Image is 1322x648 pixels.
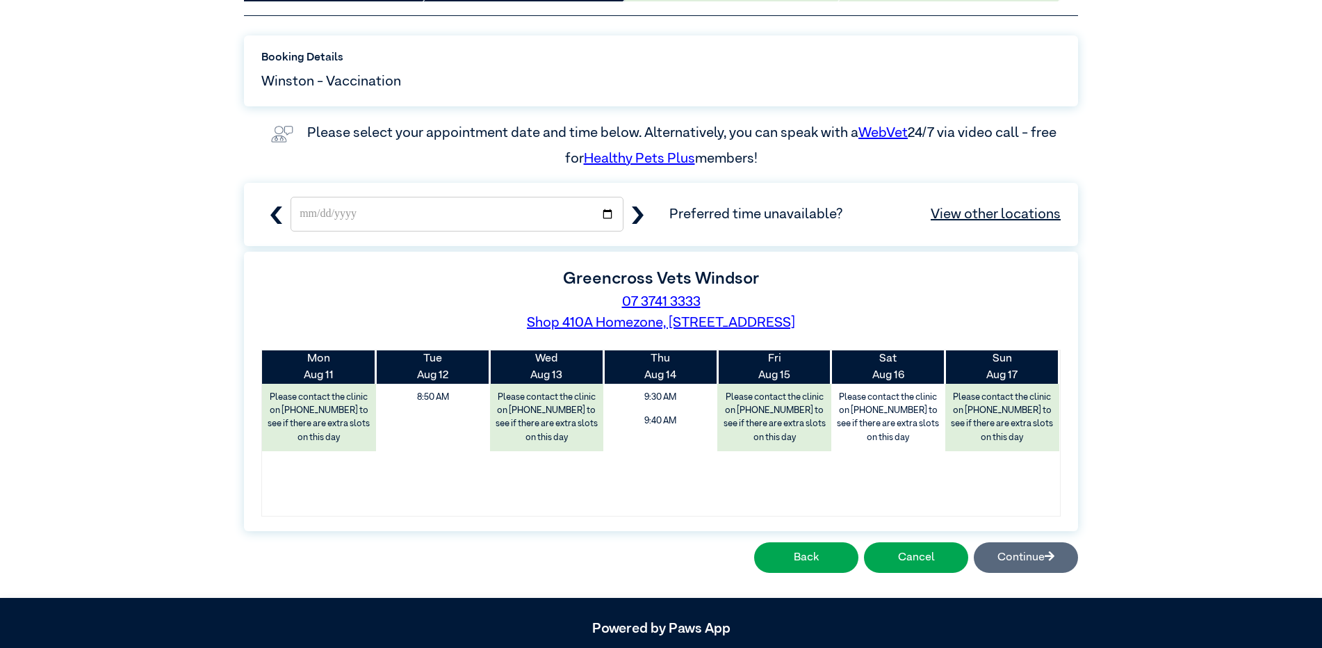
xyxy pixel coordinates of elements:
h5: Powered by Paws App [244,620,1078,637]
img: vet [266,120,299,148]
th: Aug 17 [945,350,1059,384]
a: WebVet [858,126,908,140]
label: Greencross Vets Windsor [563,270,759,287]
th: Aug 11 [262,350,376,384]
th: Aug 14 [603,350,717,384]
label: Please contact the clinic on [PHONE_NUMBER] to see if there are extra slots on this day [833,387,944,448]
span: Winston - Vaccination [261,71,401,92]
label: Please select your appointment date and time below. Alternatively, you can speak with a 24/7 via ... [307,126,1059,165]
span: 9:30 AM [608,387,712,407]
label: Please contact the clinic on [PHONE_NUMBER] to see if there are extra slots on this day [491,387,603,448]
span: 8:50 AM [381,387,485,407]
th: Aug 13 [490,350,604,384]
th: Aug 16 [831,350,945,384]
span: 9:40 AM [608,411,712,431]
button: Back [754,542,858,573]
th: Aug 12 [376,350,490,384]
button: Cancel [864,542,968,573]
label: Please contact the clinic on [PHONE_NUMBER] to see if there are extra slots on this day [719,387,830,448]
a: Healthy Pets Plus [584,152,695,165]
label: Please contact the clinic on [PHONE_NUMBER] to see if there are extra slots on this day [947,387,1058,448]
a: Shop 410A Homezone, [STREET_ADDRESS] [527,316,795,330]
a: View other locations [931,204,1061,225]
th: Aug 15 [717,350,831,384]
a: 07 3741 3333 [622,295,701,309]
span: Preferred time unavailable? [669,204,1061,225]
label: Booking Details [261,49,1061,66]
label: Please contact the clinic on [PHONE_NUMBER] to see if there are extra slots on this day [263,387,375,448]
